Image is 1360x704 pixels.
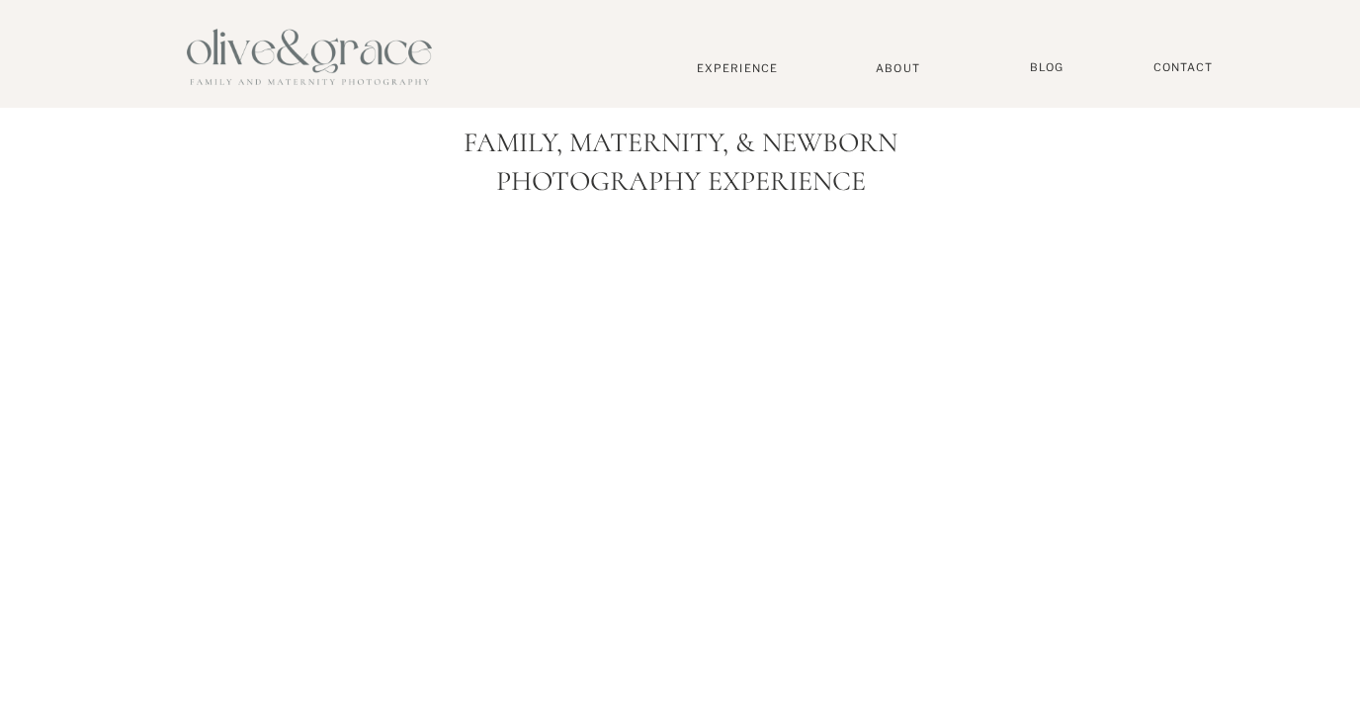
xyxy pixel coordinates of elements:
p: Photography Experience [466,165,895,215]
a: About [868,61,928,74]
a: Contact [1144,60,1223,75]
h1: Family, Maternity, & Newborn [231,127,1130,160]
a: Experience [672,61,803,75]
a: BLOG [1022,60,1071,75]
